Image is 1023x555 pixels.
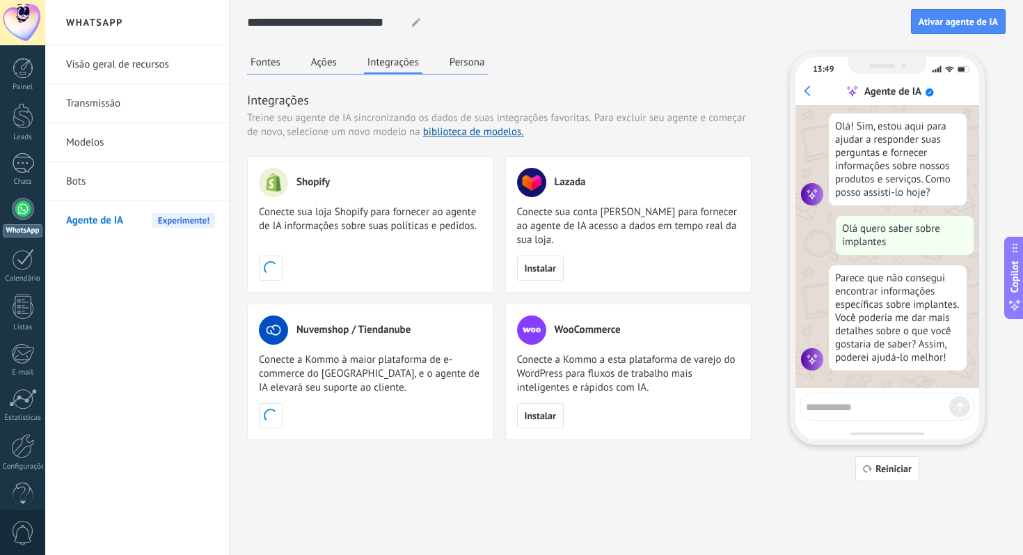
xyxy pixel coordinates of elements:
[45,162,229,201] li: Bots
[3,133,43,142] div: Leads
[152,213,215,228] span: Experimente!
[3,274,43,283] div: Calendário
[3,178,43,187] div: Chats
[3,83,43,92] div: Painel
[801,183,823,205] img: agent icon
[247,111,592,125] span: Treine seu agente de IA sincronizando os dados de suas integrações favoritas.
[66,123,215,162] a: Modelos
[525,263,556,273] span: Instalar
[247,91,752,109] h3: Integrações
[66,201,215,240] a: Agente de IA Experimente!
[919,17,998,26] span: Ativar agente de IA
[423,125,524,139] a: biblioteca de modelos.
[66,84,215,123] a: Transmissão
[259,353,482,395] span: Conecte a Kommo à maior plataforma de e-commerce do [GEOGRAPHIC_DATA], e o agente de IA elevará s...
[829,114,967,205] div: Olá! Sim, estou aqui para ajudar a responder suas perguntas e fornecer informações sobre nossos p...
[829,265,967,370] div: Parece que não consegui encontrar informações específicas sobre implantes. Você poderia me dar ma...
[836,216,974,255] div: Olá quero saber sobre implantes
[517,353,740,395] span: Conecte a Kommo a esta plataforma de varejo do WordPress para fluxos de trabalho mais inteligente...
[45,84,229,123] li: Transmissão
[3,368,43,377] div: E-mail
[66,45,215,84] a: Visão geral de recursos
[517,403,564,428] button: Instalar
[66,162,215,201] a: Bots
[66,201,123,240] span: Agente de IA
[259,205,482,233] span: Conecte sua loja Shopify para fornecer ao agente de IA informações sobre suas políticas e pedidos.
[525,411,556,421] span: Instalar
[3,224,42,237] div: WhatsApp
[446,52,489,72] button: Persona
[864,85,921,98] div: Agente de IA
[3,323,43,332] div: Listas
[555,323,621,337] span: WooCommerce
[813,64,834,75] div: 13:49
[308,52,340,72] button: Ações
[3,414,43,423] div: Estatísticas
[247,111,746,139] span: Para excluir seu agente e começar de novo, selecione um novo modelo na
[801,348,823,370] img: agent icon
[296,323,411,337] span: Nuvemshop / Tiendanube
[45,201,229,240] li: Agente de IA
[517,205,740,247] span: Conecte sua conta [PERSON_NAME] para fornecer ao agente de IA acesso a dados em tempo real da sua...
[855,456,919,481] button: Reiniciar
[517,256,564,281] button: Instalar
[555,175,586,189] span: Lazada
[875,464,912,474] span: Reiniciar
[364,52,422,75] button: Integrações
[296,175,330,189] span: Shopify
[1008,260,1022,292] span: Copilot
[3,462,43,471] div: Configurações
[247,52,284,72] button: Fontes
[45,123,229,162] li: Modelos
[45,45,229,84] li: Visão geral de recursos
[911,9,1006,34] button: Ativar agente de IA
